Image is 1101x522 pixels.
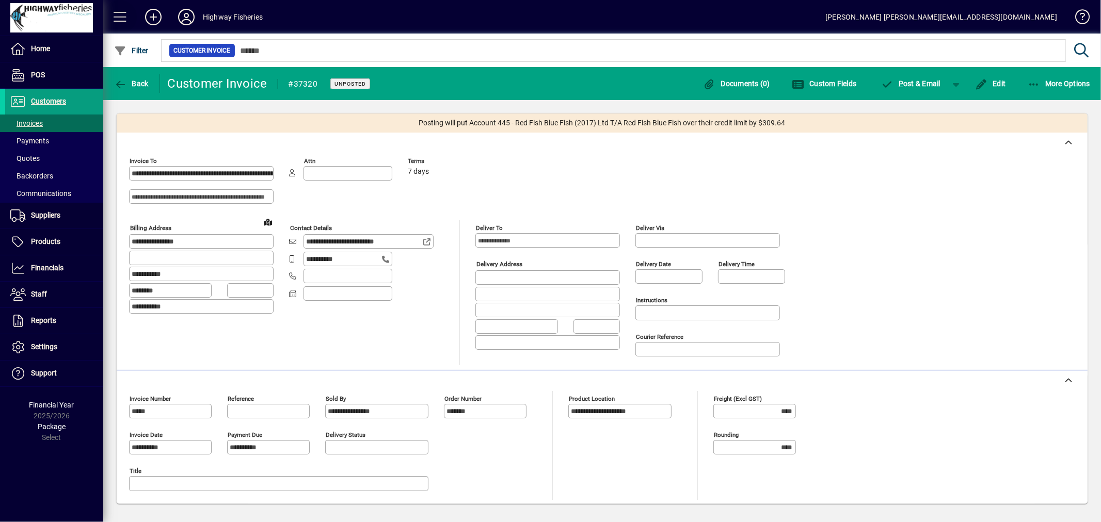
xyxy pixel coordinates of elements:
a: Home [5,36,103,62]
span: Quotes [10,154,40,162]
span: Invoices [10,119,43,127]
span: Reports [31,316,56,324]
mat-label: Courier Reference [636,333,683,340]
button: Profile [170,8,203,26]
span: Payments [10,137,49,145]
span: Support [31,369,57,377]
span: Back [114,79,149,88]
span: Backorders [10,172,53,180]
span: Filter [114,46,149,55]
a: Financials [5,255,103,281]
a: Payments [5,132,103,150]
span: 7 days [408,168,429,176]
button: Documents (0) [700,74,773,93]
div: #37320 [289,76,318,92]
span: Edit [975,79,1006,88]
a: Reports [5,308,103,334]
span: Unposted [334,80,366,87]
span: ost & Email [881,79,941,88]
div: Highway Fisheries [203,9,263,25]
button: More Options [1025,74,1093,93]
mat-label: Reference [228,395,254,402]
mat-label: Invoice date [130,431,163,438]
span: Home [31,44,50,53]
mat-label: Instructions [636,297,667,304]
mat-label: Sold by [326,395,346,402]
mat-label: Freight (excl GST) [714,395,762,402]
button: Add [137,8,170,26]
a: Communications [5,185,103,202]
button: Filter [111,41,151,60]
mat-label: Deliver To [476,224,503,232]
span: Communications [10,189,71,198]
mat-label: Product location [569,395,615,402]
a: Backorders [5,167,103,185]
a: View on map [260,214,276,230]
div: Customer Invoice [168,75,267,92]
a: Staff [5,282,103,307]
mat-label: Rounding [714,431,739,438]
a: POS [5,62,103,88]
button: Post & Email [876,74,946,93]
span: More Options [1028,79,1091,88]
mat-label: Payment due [228,431,262,438]
mat-label: Invoice number [130,395,171,402]
div: [PERSON_NAME] [PERSON_NAME][EMAIL_ADDRESS][DOMAIN_NAME] [825,9,1057,25]
mat-label: Delivery status [326,431,365,438]
span: Posting will put Account 445 - Red Fish Blue Fish (2017) Ltd T/A Red Fish Blue Fish over their cr... [419,118,786,128]
span: Financial Year [29,401,74,409]
a: Settings [5,334,103,360]
mat-label: Invoice To [130,157,157,165]
span: Custom Fields [792,79,857,88]
mat-label: Deliver via [636,224,664,232]
span: Financials [31,264,63,272]
span: Settings [31,342,57,351]
span: Products [31,237,60,246]
mat-label: Title [130,467,141,475]
mat-label: Delivery date [636,260,671,268]
span: Suppliers [31,211,60,219]
span: Terms [408,158,470,165]
span: Customer Invoice [173,45,231,56]
a: Products [5,229,103,255]
mat-label: Order number [444,395,482,402]
span: Package [38,422,66,431]
a: Suppliers [5,203,103,229]
button: Back [111,74,151,93]
span: Staff [31,290,47,298]
a: Quotes [5,150,103,167]
span: Customers [31,97,66,105]
a: Support [5,361,103,386]
span: P [899,79,903,88]
a: Knowledge Base [1067,2,1088,36]
span: Documents (0) [703,79,770,88]
mat-label: Delivery time [719,260,755,268]
button: Edit [972,74,1009,93]
button: Custom Fields [789,74,859,93]
span: POS [31,71,45,79]
a: Invoices [5,115,103,132]
app-page-header-button: Back [103,74,160,93]
mat-label: Attn [304,157,315,165]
